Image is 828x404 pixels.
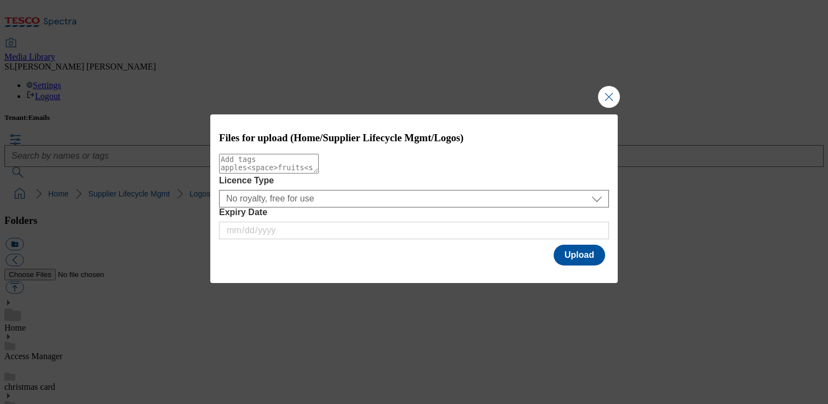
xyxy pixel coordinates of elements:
[554,245,605,266] button: Upload
[598,86,620,108] button: Close Modal
[219,132,609,144] h3: Files for upload (Home/Supplier Lifecycle Mgmt/Logos)
[219,176,609,186] label: Licence Type
[210,114,618,284] div: Modal
[219,207,609,217] label: Expiry Date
